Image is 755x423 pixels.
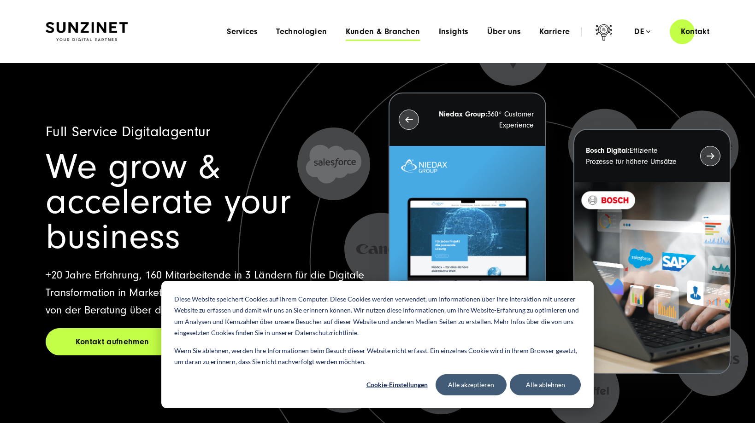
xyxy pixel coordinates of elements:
[574,182,730,373] img: BOSCH - Kundeprojekt - Digital Transformation Agentur SUNZINET
[361,374,432,395] button: Cookie-Einstellungen
[586,145,684,167] p: Effiziente Prozesse für höhere Umsätze
[174,345,581,368] p: Wenn Sie ablehnen, werden Ihre Informationen beim Besuch dieser Website nicht erfasst. Ein einzel...
[46,150,366,255] h1: We grow & accelerate your business
[586,146,630,155] strong: Bosch Digital:
[389,146,545,337] img: Letztes Projekt von Niedax. Ein Laptop auf dem die Niedax Website geöffnet ist, auf blauem Hinter...
[276,27,327,36] a: Technologien
[436,374,507,395] button: Alle akzeptieren
[389,93,546,338] button: Niedax Group:360° Customer Experience Letztes Projekt von Niedax. Ein Laptop auf dem die Niedax W...
[539,27,570,36] a: Karriere
[161,281,594,408] div: Cookie banner
[174,294,581,339] p: Diese Website speichert Cookies auf Ihrem Computer. Diese Cookies werden verwendet, um Informatio...
[46,123,211,140] span: Full Service Digitalagentur
[573,129,731,374] button: Bosch Digital:Effiziente Prozesse für höhere Umsätze BOSCH - Kundeprojekt - Digital Transformatio...
[46,22,128,41] img: SUNZINET Full Service Digital Agentur
[487,27,521,36] a: Über uns
[439,110,487,118] strong: Niedax Group:
[436,109,533,131] p: 360° Customer Experience
[46,328,179,355] a: Kontakt aufnehmen
[46,267,366,319] p: +20 Jahre Erfahrung, 160 Mitarbeitende in 3 Ländern für die Digitale Transformation in Marketing,...
[439,27,469,36] a: Insights
[670,18,720,45] a: Kontakt
[510,374,581,395] button: Alle ablehnen
[634,27,650,36] div: de
[227,27,258,36] a: Services
[346,27,420,36] a: Kunden & Branchen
